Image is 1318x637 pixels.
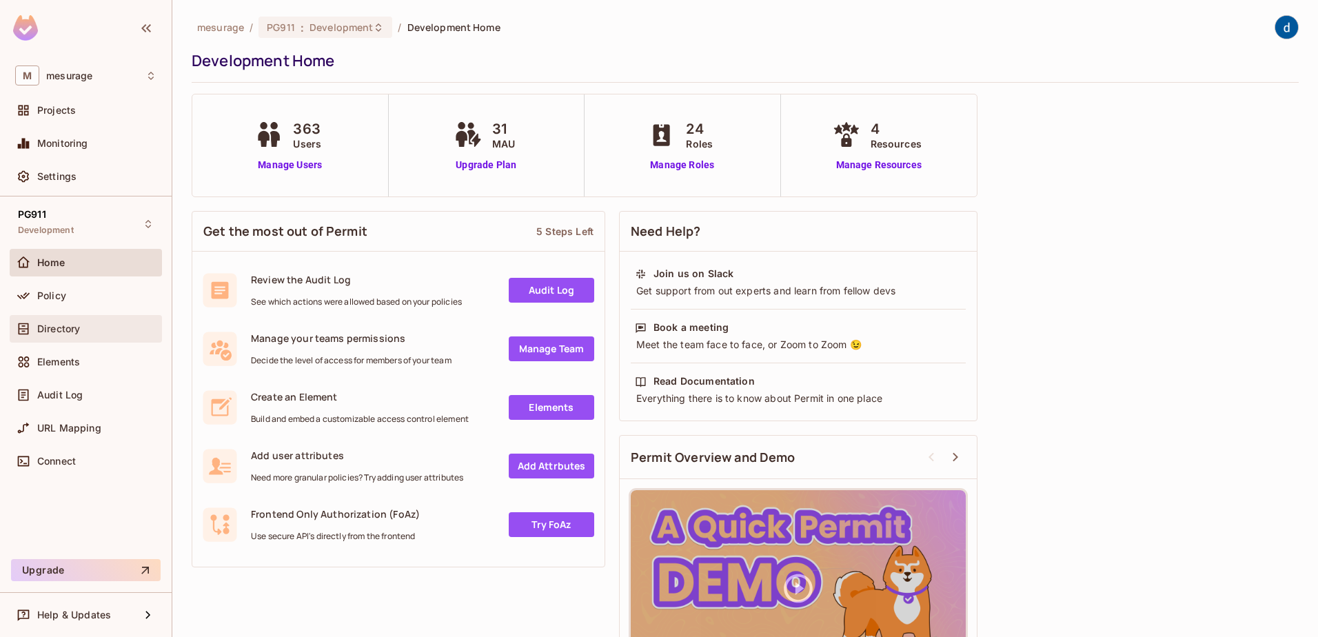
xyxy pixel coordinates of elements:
[492,119,515,139] span: 31
[252,158,328,172] a: Manage Users
[37,171,77,182] span: Settings
[46,70,92,81] span: Workspace: mesurage
[492,136,515,151] span: MAU
[251,449,463,462] span: Add user attributes
[1275,16,1298,39] img: dev 911gcl
[267,21,295,34] span: PG911
[37,290,66,301] span: Policy
[37,423,101,434] span: URL Mapping
[300,22,305,33] span: :
[251,390,469,403] span: Create an Element
[653,267,733,281] div: Join us on Slack
[631,449,795,466] span: Permit Overview and Demo
[37,105,76,116] span: Projects
[653,374,755,388] div: Read Documentation
[398,21,401,34] li: /
[13,15,38,41] img: SReyMgAAAABJRU5ErkJggg==
[631,223,701,240] span: Need Help?
[203,223,367,240] span: Get the most out of Permit
[536,225,594,238] div: 5 Steps Left
[37,138,88,149] span: Monitoring
[829,158,929,172] a: Manage Resources
[293,136,321,151] span: Users
[635,338,962,352] div: Meet the team face to face, or Zoom to Zoom 😉
[635,284,962,298] div: Get support from out experts and learn from fellow devs
[251,296,462,307] span: See which actions were allowed based on your policies
[509,278,594,303] a: Audit Log
[509,336,594,361] a: Manage Team
[197,21,244,34] span: the active workspace
[653,321,729,334] div: Book a meeting
[871,119,922,139] span: 4
[509,512,594,537] a: Try FoAz
[686,119,713,139] span: 24
[310,21,373,34] span: Development
[407,21,500,34] span: Development Home
[251,273,462,286] span: Review the Audit Log
[645,158,720,172] a: Manage Roles
[37,609,111,620] span: Help & Updates
[18,209,46,220] span: PG911
[192,50,1292,71] div: Development Home
[251,332,452,345] span: Manage your teams permissions
[635,392,962,405] div: Everything there is to know about Permit in one place
[293,119,321,139] span: 363
[509,395,594,420] a: Elements
[37,257,65,268] span: Home
[451,158,522,172] a: Upgrade Plan
[37,323,80,334] span: Directory
[18,225,74,236] span: Development
[251,531,420,542] span: Use secure API's directly from the frontend
[37,390,83,401] span: Audit Log
[251,472,463,483] span: Need more granular policies? Try adding user attributes
[11,559,161,581] button: Upgrade
[250,21,253,34] li: /
[251,507,420,520] span: Frontend Only Authorization (FoAz)
[15,65,39,85] span: M
[37,356,80,367] span: Elements
[251,414,469,425] span: Build and embed a customizable access control element
[871,136,922,151] span: Resources
[509,454,594,478] a: Add Attrbutes
[686,136,713,151] span: Roles
[37,456,76,467] span: Connect
[251,355,452,366] span: Decide the level of access for members of your team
